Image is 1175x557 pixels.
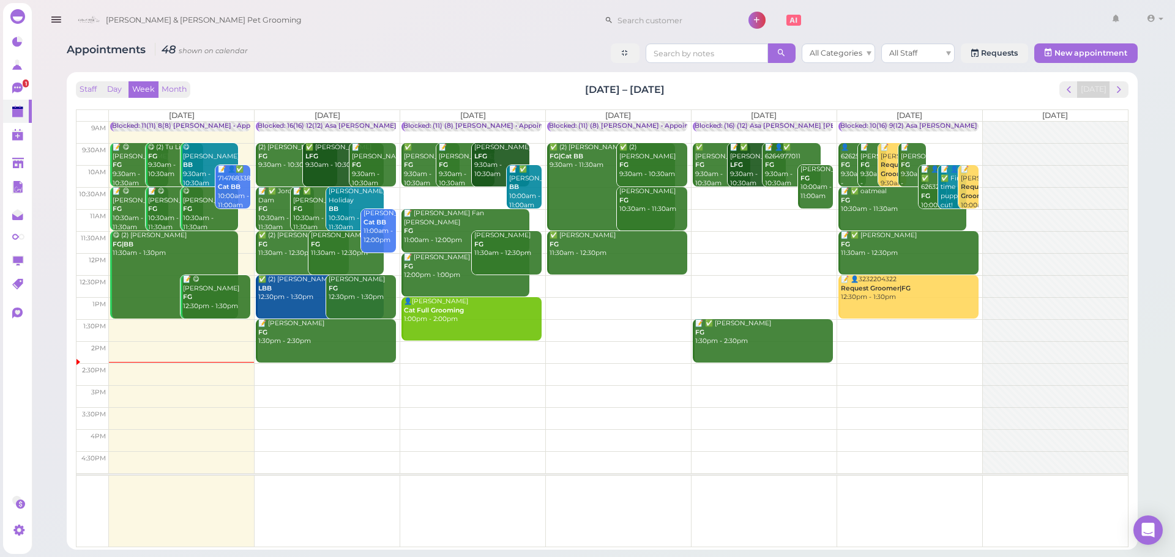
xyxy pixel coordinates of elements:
div: 📝 [PERSON_NAME] 1:30pm - 2:30pm [258,319,396,346]
b: FG [183,293,192,301]
b: FG [439,161,448,169]
b: FG [765,161,774,169]
b: FG [841,161,850,169]
span: [DATE] [605,111,631,120]
div: ✅ (2) [PERSON_NAME] 11:30am - 12:30pm [258,231,349,258]
span: 12pm [89,256,106,264]
b: FG [921,192,930,200]
div: [PERSON_NAME] 12:30pm - 1:30pm [328,275,396,302]
span: 9am [91,124,106,132]
div: 📝 ✅ Jordan Dam 10:30am - 11:30am [258,187,313,232]
div: [PERSON_NAME] 10:00am - 11:00am [800,165,833,201]
div: 👤[PERSON_NAME] 1:00pm - 2:00pm [403,297,542,324]
div: ✅ [PERSON_NAME] 9:30am - 10:30am [695,143,750,188]
span: [PERSON_NAME] & [PERSON_NAME] Pet Grooming [106,3,302,37]
span: Appointments [67,43,149,56]
b: Request Groomer|FG [881,161,921,178]
b: FG [800,174,810,182]
div: Blocked: (16) (12) Asa [PERSON_NAME] [PERSON_NAME] • Appointment [695,122,930,131]
div: [PERSON_NAME] 10:30am - 11:30am [619,187,687,214]
b: FG [258,240,267,248]
div: [PERSON_NAME] 11:30am - 12:30pm [310,231,384,258]
span: 11:30am [81,234,106,242]
span: 10am [88,168,106,176]
div: [PERSON_NAME] Holiday 10:30am - 11:30am [328,187,384,232]
div: Open Intercom Messenger [1133,515,1163,545]
small: shown on calendar [179,46,248,55]
span: 4:30pm [81,454,106,462]
b: FG [619,161,629,169]
span: 9:30am [82,146,106,154]
b: FG [148,152,157,160]
b: FG [695,161,704,169]
span: New appointment [1054,48,1127,57]
div: 📝 [PERSON_NAME] 9:30am - 10:30am [438,143,494,188]
b: FG [352,161,361,169]
div: 📝 [PERSON_NAME] 9:30am - 10:30am [880,143,906,206]
span: [DATE] [169,111,195,120]
div: 📝 ✅ [PERSON_NAME] 9:30am - 10:30am [729,143,785,188]
div: 📝 ✅ [PERSON_NAME] 1:30pm - 2:30pm [695,319,833,346]
div: [PERSON_NAME] 11:30am - 12:30pm [474,231,542,258]
input: Search customer [613,10,732,30]
b: Request Groomer|FG [961,183,1001,200]
div: 📝 😋 [PERSON_NAME] 12:30pm - 1:30pm [182,275,250,311]
span: 1pm [92,300,106,308]
b: FG [550,240,559,248]
b: FG [841,240,850,248]
div: Blocked: 11(11) 8(8) [PERSON_NAME] • Appointment [112,122,280,131]
div: ✅ (2) [PERSON_NAME] 9:30am - 10:30am [619,143,687,179]
div: ✅ [PERSON_NAME] 9:30am - 10:30am [305,143,384,170]
b: FG [329,284,338,292]
b: FG [474,240,483,248]
b: Cat BB [218,183,241,191]
span: [DATE] [460,111,486,120]
b: BB [509,183,519,191]
div: (2) [PERSON_NAME] 9:30am - 10:30am [258,143,337,170]
div: 😋 [PERSON_NAME] 10:30am - 11:30am [182,187,238,232]
span: 2pm [91,344,106,352]
button: Staff [76,81,100,98]
b: LFG [474,152,487,160]
b: LFG [305,152,318,160]
b: FG [258,205,267,213]
div: 📝 👤✅ First time puppy cut! Only do the following: bath, ear cleaning, nail trim, face trim, paw t... [940,165,966,389]
div: ✅ (2) [PERSON_NAME] 12:30pm - 1:30pm [258,275,384,302]
div: 📝 [PERSON_NAME] 9:30am - 10:30am [860,143,886,197]
button: [DATE] [1077,81,1110,98]
b: FG [148,205,157,213]
div: 📝 👤✅ 6263287309 10:00am - 11:00am [920,165,946,228]
div: [PERSON_NAME] 9:30am - 10:30am [474,143,529,179]
div: ✅ (2) [PERSON_NAME] 9:30am - 11:30am [549,143,675,170]
b: Cat BB [364,218,386,226]
span: 1 [23,79,29,87]
b: BB [329,205,338,213]
span: 4pm [91,432,106,440]
span: All Staff [889,48,917,57]
div: 📝 👤✅ 6264977011 9:30am - 10:30am [764,143,820,188]
a: Requests [961,43,1028,63]
span: All Categories [810,48,862,57]
b: FG [619,196,629,204]
b: FG [404,227,413,235]
b: FG|Cat BB [550,152,583,160]
button: Month [158,81,190,98]
div: Blocked: 16(16) 12(12) Asa [PERSON_NAME] [PERSON_NAME] • Appointment [258,122,505,131]
div: 📝 😋 [PERSON_NAME] 10:30am - 11:30am [147,187,203,232]
b: LFG [730,161,743,169]
b: FG [695,328,704,336]
div: 📝 👤✅ 7147683388 10:00am - 11:00am [217,165,250,210]
span: 3:30pm [82,410,106,418]
div: 📝 ✅ [PERSON_NAME] 11:30am - 12:30pm [840,231,979,258]
div: 📝 [PERSON_NAME] 9:30am - 10:30am [900,143,926,197]
i: 48 [155,43,248,56]
b: FG [841,196,850,204]
div: Blocked: (11) (8) [PERSON_NAME] • Appointment [549,122,708,131]
span: 11am [90,212,106,220]
b: FG [258,328,267,336]
b: FG [293,205,302,213]
b: FG [113,205,122,213]
b: FG|BB [113,240,133,248]
b: FG [404,262,413,270]
div: 📝 [PERSON_NAME] Fan [PERSON_NAME] 11:00am - 12:00pm [403,209,529,245]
